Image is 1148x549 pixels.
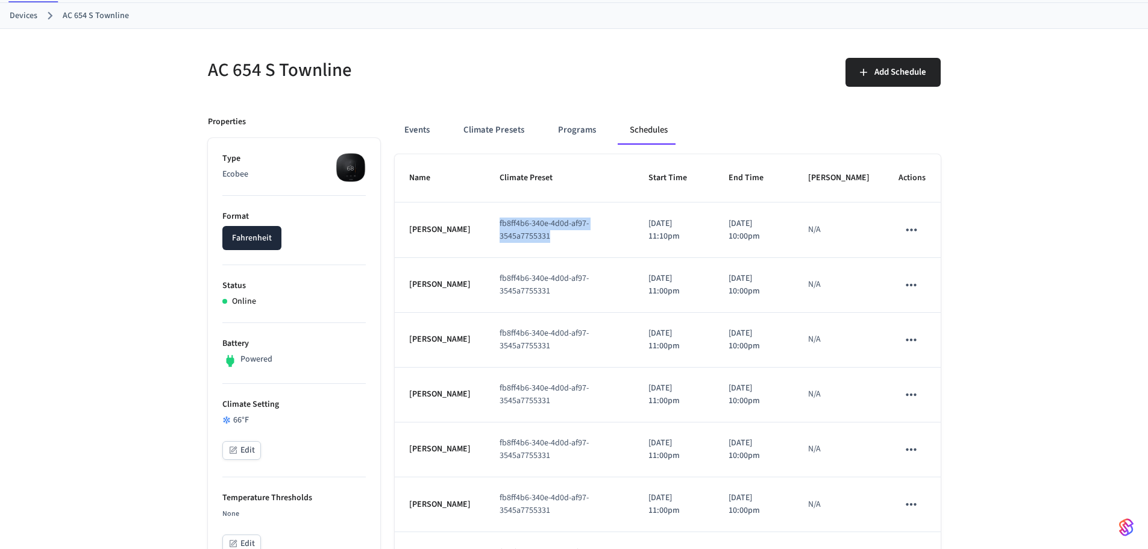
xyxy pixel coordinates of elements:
[222,152,366,165] p: Type
[222,337,366,350] p: Battery
[232,295,256,308] p: Online
[485,202,634,257] td: fb8ff4b6-340e-4d0d-af97-3545a7755331
[222,398,366,411] p: Climate Setting
[794,313,884,368] td: N/A
[729,218,780,243] p: [DATE] 10:00pm
[794,422,884,477] td: N/A
[485,422,634,477] td: fb8ff4b6-340e-4d0d-af97-3545a7755331
[222,441,261,460] button: Edit
[222,414,366,427] div: 66 °F
[222,280,366,292] p: Status
[634,154,714,202] th: Start Time
[794,202,884,257] td: N/A
[729,437,780,462] p: [DATE] 10:00pm
[648,272,700,298] p: [DATE] 11:00pm
[222,210,366,223] p: Format
[409,333,471,346] p: [PERSON_NAME]
[222,492,366,504] p: Temperature Thresholds
[208,58,567,83] h5: AC 654 S Townline
[648,327,700,353] p: [DATE] 11:00pm
[884,154,940,202] th: Actions
[10,10,37,22] a: Devices
[395,116,439,145] button: Events
[845,58,941,87] button: Add Schedule
[729,272,780,298] p: [DATE] 10:00pm
[395,154,485,202] th: Name
[729,492,780,517] p: [DATE] 10:00pm
[648,218,700,243] p: [DATE] 11:10pm
[409,278,471,291] p: [PERSON_NAME]
[63,10,129,22] a: AC 654 S Townline
[222,168,366,181] p: Ecobee
[794,477,884,532] td: N/A
[485,477,634,532] td: fb8ff4b6-340e-4d0d-af97-3545a7755331
[794,368,884,422] td: N/A
[485,154,634,202] th: Climate Preset
[548,116,606,145] button: Programs
[240,353,272,366] p: Powered
[485,258,634,313] td: fb8ff4b6-340e-4d0d-af97-3545a7755331
[485,313,634,368] td: fb8ff4b6-340e-4d0d-af97-3545a7755331
[729,327,780,353] p: [DATE] 10:00pm
[222,226,281,250] button: Fahrenheit
[714,154,794,202] th: End Time
[794,154,884,202] th: [PERSON_NAME]
[409,443,471,456] p: [PERSON_NAME]
[729,382,780,407] p: [DATE] 10:00pm
[648,492,700,517] p: [DATE] 11:00pm
[454,116,534,145] button: Climate Presets
[1119,518,1134,537] img: SeamLogoGradient.69752ec5.svg
[336,152,366,183] img: ecobee_lite_3
[794,258,884,313] td: N/A
[874,64,926,80] span: Add Schedule
[208,116,246,128] p: Properties
[485,368,634,422] td: fb8ff4b6-340e-4d0d-af97-3545a7755331
[648,382,700,407] p: [DATE] 11:00pm
[409,498,471,511] p: [PERSON_NAME]
[648,437,700,462] p: [DATE] 11:00pm
[409,224,471,236] p: [PERSON_NAME]
[222,509,239,519] span: None
[620,116,677,145] button: Schedules
[409,388,471,401] p: [PERSON_NAME]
